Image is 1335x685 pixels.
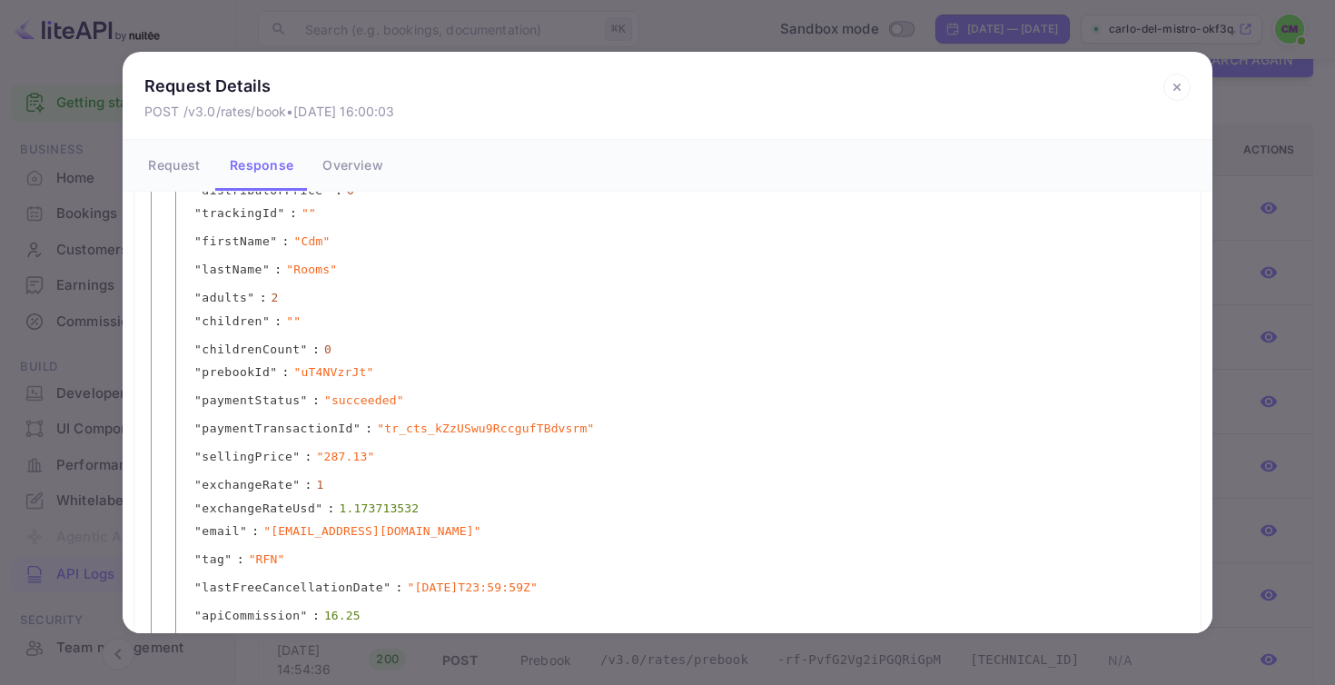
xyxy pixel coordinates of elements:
[202,392,300,410] span: paymentStatus
[194,184,202,197] span: "
[272,630,315,649] div: 370990
[312,341,320,359] span: :
[312,607,320,625] span: :
[323,184,331,197] span: "
[272,289,279,307] div: 2
[290,204,297,223] span: :
[317,476,324,494] div: 1
[194,365,202,379] span: "
[294,233,331,251] span: " Cdm "
[324,341,331,359] div: 0
[202,476,292,494] span: exchangeRate
[301,609,308,622] span: "
[202,204,277,223] span: trackingId
[262,314,270,328] span: "
[286,261,337,279] span: " Rooms "
[202,420,353,438] span: paymentTransactionId
[247,632,254,646] span: "
[292,450,300,463] span: "
[252,522,259,541] span: :
[260,289,267,307] span: :
[328,500,335,518] span: :
[194,609,202,622] span: "
[194,291,202,304] span: "
[224,552,232,566] span: "
[302,204,316,223] span: " "
[324,607,361,625] div: 16.25
[202,522,240,541] span: email
[133,140,215,191] button: Request
[286,313,301,331] span: " "
[144,102,395,121] p: POST /v3.0/rates/book • [DATE] 16:00:03
[202,341,300,359] span: childrenCount
[194,234,202,248] span: "
[194,552,202,566] span: "
[202,313,262,331] span: children
[260,630,267,649] span: :
[202,289,247,307] span: adults
[202,551,224,569] span: tag
[194,478,202,491] span: "
[194,263,202,276] span: "
[202,500,315,518] span: exchangeRateUsd
[274,261,282,279] span: :
[240,524,247,538] span: "
[249,551,285,569] span: " RFN "
[324,392,404,410] span: " succeeded "
[305,476,312,494] span: :
[274,313,282,331] span: :
[202,261,262,279] span: lastName
[194,422,202,435] span: "
[194,314,202,328] span: "
[340,500,420,518] div: 1.173713532
[292,478,300,491] span: "
[194,581,202,594] span: "
[301,342,308,356] span: "
[262,263,270,276] span: "
[194,450,202,463] span: "
[383,581,391,594] span: "
[202,448,292,466] span: sellingPrice
[237,551,244,569] span: :
[312,392,320,410] span: :
[194,524,202,538] span: "
[144,74,395,98] p: Request Details
[294,363,374,382] span: " uT4NVzrJt "
[301,393,308,407] span: "
[263,522,480,541] span: " [EMAIL_ADDRESS][DOMAIN_NAME] "
[282,233,290,251] span: :
[278,206,285,220] span: "
[202,579,383,597] span: lastFreeCancellationDate
[194,342,202,356] span: "
[270,234,277,248] span: "
[270,365,277,379] span: "
[202,607,300,625] span: apiCommission
[202,630,247,649] span: userId
[215,140,308,191] button: Response
[202,363,270,382] span: prebookId
[202,233,270,251] span: firstName
[407,579,538,597] span: " [DATE]T23:59:59Z "
[194,393,202,407] span: "
[377,420,594,438] span: " tr_cts_kZzUSwu9RccgufTBdvsrm "
[308,140,397,191] button: Overview
[247,291,254,304] span: "
[365,420,372,438] span: :
[282,363,290,382] span: :
[305,448,312,466] span: :
[317,448,375,466] span: " 287.13 "
[194,501,202,515] span: "
[194,632,202,646] span: "
[194,206,202,220] span: "
[396,579,403,597] span: :
[353,422,361,435] span: "
[315,501,322,515] span: "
